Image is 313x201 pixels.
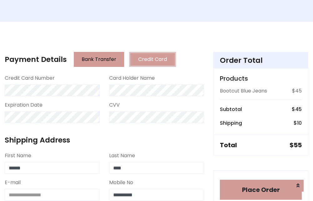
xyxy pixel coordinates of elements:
[109,179,133,186] label: Mobile No
[5,74,55,82] label: Credit Card Number
[297,119,302,127] span: 10
[290,141,302,149] h5: $
[74,52,124,67] button: Bank Transfer
[109,74,155,82] label: Card Holder Name
[220,56,302,65] h4: Order Total
[109,101,120,109] label: CVV
[129,52,176,67] button: Credit Card
[292,106,302,112] h6: $
[220,75,302,82] h5: Products
[5,55,67,64] h4: Payment Details
[292,87,302,95] p: $45
[294,120,302,126] h6: $
[220,120,242,126] h6: Shipping
[294,141,302,149] span: 55
[5,179,21,186] label: E-mail
[220,106,242,112] h6: Subtotal
[5,152,31,159] label: First Name
[220,180,302,200] button: Place Order
[5,136,204,144] h4: Shipping Address
[220,87,267,95] p: Bootcut Blue Jeans
[5,101,43,109] label: Expiration Date
[295,106,302,113] span: 45
[109,152,135,159] label: Last Name
[220,141,237,149] h5: Total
